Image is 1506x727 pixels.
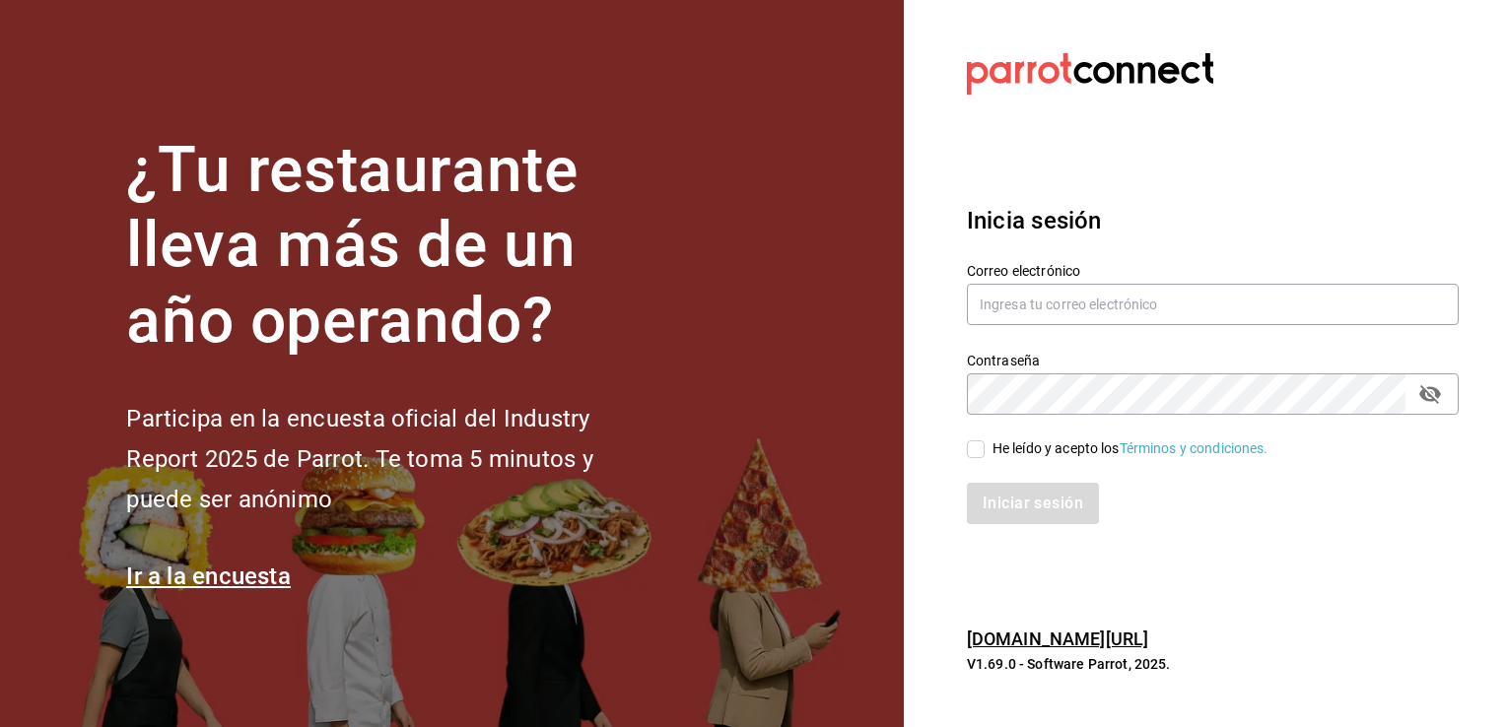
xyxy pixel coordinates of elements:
a: Términos y condiciones. [1120,440,1268,456]
a: Ir a la encuesta [126,562,291,590]
p: V1.69.0 - Software Parrot, 2025. [967,654,1459,674]
input: Ingresa tu correo electrónico [967,284,1459,325]
button: Campo de contraseña [1413,377,1447,411]
div: He leído y acepto los [993,438,1268,459]
h1: ¿Tu restaurante lleva más de un año operando? [126,133,658,360]
h2: Participa en la encuesta oficial del Industry Report 2025 de Parrot. Te toma 5 minutos y puede se... [126,399,658,519]
h3: Inicia sesión [967,203,1459,238]
label: Correo electrónico [967,263,1459,277]
a: [DOMAIN_NAME][URL] [967,628,1148,649]
label: Contraseña [967,353,1459,366]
